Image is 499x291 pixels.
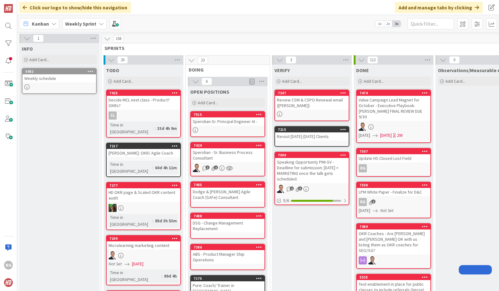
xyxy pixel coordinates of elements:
span: 1 [206,165,210,170]
div: [PERSON_NAME]: OKR/ Agile Coach [107,149,180,157]
div: Time in [GEOGRAPHIC_DATA] [109,269,162,283]
div: Speridian - Sr. Business Process Consultant [191,148,264,162]
span: TODO [106,67,119,73]
div: 7485Dodge & [PERSON_NAME] Agile Coach (SAFe) Consultant [191,182,264,201]
b: Weekly Sprint [65,21,96,27]
div: Time in [GEOGRAPHIC_DATA] [109,161,153,175]
img: SL [109,251,117,259]
img: SL [193,164,201,172]
i: Not Set [380,208,394,213]
span: 23 [197,57,208,64]
div: 7489 [357,224,430,229]
span: Add Card... [282,78,302,84]
div: OKR Coaches - Are [PERSON_NAME] and [PERSON_NAME] OK with us listing them as OKR coaches for SEO/SG? [357,229,430,254]
div: 5525 [360,275,430,279]
div: 7347 [275,90,349,96]
div: 7090Speaking Opportunity PMI-SV - Deadline for submission: [DATE] + MARKETING once the talk gets ... [275,152,349,183]
div: 7217 [107,143,180,149]
span: Kanban [32,20,49,27]
div: 7485 [191,182,264,188]
div: Add and manage tabs by clicking [395,2,483,13]
span: 5/6 [283,197,289,204]
div: Revisit [DATE]-[DATE] Clients [275,132,349,141]
span: [DATE] [132,261,143,267]
div: 7488 [194,214,264,218]
div: DSG - Change Management Replacement [191,219,264,233]
i: Not Set [109,261,122,267]
div: 7474Value Campaign Lead Magnet for October - Executive Playbook: [PERSON_NAME] FINAL REVIEW DUE 9/30 [357,90,430,121]
span: 158 [113,35,124,42]
div: 5525 [357,274,430,280]
span: INFO [22,46,33,52]
div: Weekly schedule [22,74,96,82]
span: 1 [214,165,218,170]
div: RG [357,164,430,172]
span: [DATE] [359,207,370,214]
div: Speaking Opportunity PMI-SV - Deadline for submission: [DATE] + MARKETING once the talk gets sche... [275,158,349,183]
span: VERIFY [274,67,290,73]
div: SL [107,204,180,212]
span: Add Card... [364,78,384,84]
span: [DATE] [380,132,392,139]
div: 7429 [194,143,264,148]
div: 7485 [194,183,264,187]
div: 60d 4h 11m [153,164,178,171]
div: RG [4,261,13,269]
span: : [153,217,153,224]
div: 7515 [191,112,264,117]
img: SL [277,185,285,193]
div: HD OKR page & Scaled OKR content audit [107,188,180,202]
div: 7090 [278,153,349,157]
div: SL [107,251,180,259]
div: 7175 [194,276,264,281]
span: : [162,273,162,279]
div: 5982 [25,69,96,74]
div: Speridian-Sr. Principal Engineer AI - [191,117,264,126]
img: Visit kanbanzone.com [4,4,13,13]
div: 7175 [191,276,264,281]
div: Dodge & [PERSON_NAME] Agile Coach (SAFe) Consultant [191,188,264,201]
div: 5982Weekly schedule [22,69,96,82]
div: 7209Microlearning marketing content [107,236,180,249]
span: 2x [384,21,392,27]
div: 7347 [278,91,349,95]
div: CL [109,111,117,120]
div: 7386 [191,244,264,250]
div: Value Campaign Lead Magnet for October - Executive Playbook: [PERSON_NAME] FINAL REVIEW DUE 9/30 [357,96,430,121]
span: 112 [367,56,378,64]
div: 7508 [357,182,430,188]
span: 1 [371,200,375,204]
span: 2 [290,186,294,190]
div: 7215 [275,127,349,132]
div: CL [107,111,180,120]
div: RG [359,198,367,206]
div: 7209 [109,236,180,241]
div: 7386ABS - Product Manager Ship Operations [191,244,264,264]
div: 7429Speridian - Sr. Business Process Consultant [191,143,264,162]
div: 7425Decide MCL next class - Product? OKRs? [107,90,180,110]
div: 7488 [191,213,264,219]
img: SL [368,256,376,264]
span: 3 [298,186,302,190]
div: Microlearning marketing content [107,241,180,249]
div: 7217[PERSON_NAME]: OKR/ Agile Coach [107,143,180,157]
span: OPEN POSITIONS [190,89,229,95]
div: SL [275,185,349,193]
span: Add Card... [198,100,218,106]
img: SL [109,204,117,212]
span: Add Card... [114,78,133,84]
div: 89d 4h [162,273,178,279]
div: Time in [GEOGRAPHIC_DATA] [109,214,153,228]
div: 7474 [360,91,430,95]
div: ABS - Product Manager Ship Operations [191,250,264,264]
span: 6 [201,78,212,85]
span: Add Card... [29,57,49,62]
div: RG [357,198,430,206]
div: LPM White Paper - Finalize for D&C [357,188,430,196]
div: 7277HD OKR page & Scaled OKR content audit [107,183,180,202]
div: RG [359,164,367,172]
div: Time in [GEOGRAPHIC_DATA] [109,121,155,135]
div: 7515 [194,112,264,117]
div: 7507 [357,149,430,154]
span: : [155,125,156,132]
